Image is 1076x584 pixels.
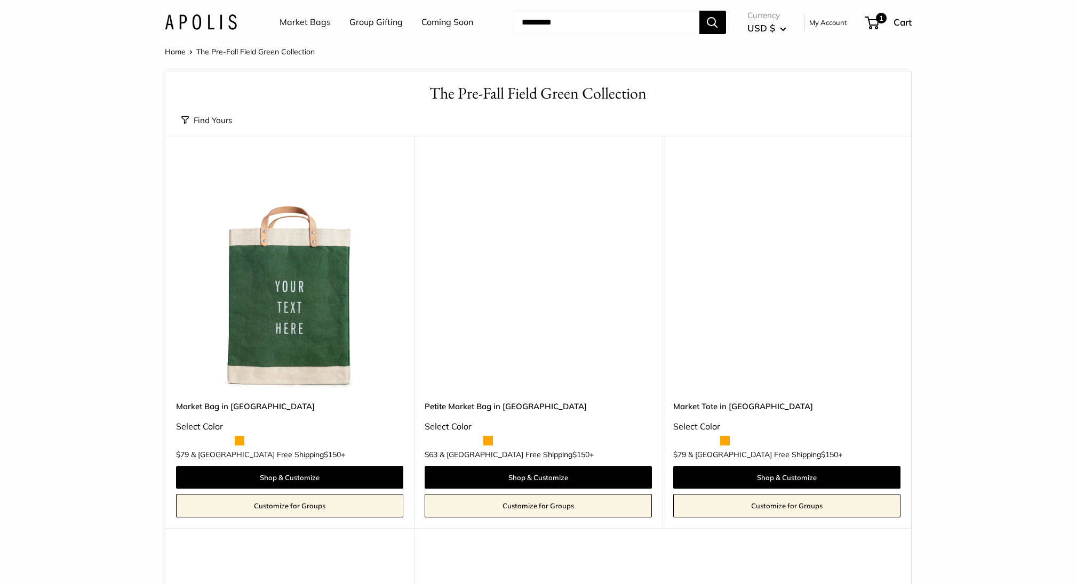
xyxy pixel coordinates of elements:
a: description_Make it yours with custom printed text.description_Take it anywhere with easy-grip ha... [425,163,652,390]
a: Market Bags [280,14,331,30]
a: Petite Market Bag in [GEOGRAPHIC_DATA] [425,400,652,412]
a: description_Make it yours with custom printed text.description_Spacious inner area with room for ... [673,163,900,390]
span: & [GEOGRAPHIC_DATA] Free Shipping + [688,451,842,458]
button: Find Yours [181,113,232,128]
div: Select Color [673,419,900,435]
nav: Breadcrumb [165,45,315,59]
a: Shop & Customize [425,466,652,489]
a: Customize for Groups [425,494,652,517]
a: Market Bag in [GEOGRAPHIC_DATA] [176,400,403,412]
a: My Account [809,16,847,29]
h1: The Pre-Fall Field Green Collection [181,82,895,105]
img: description_Make it yours with custom printed text. [176,163,403,390]
span: $150 [572,450,589,459]
button: USD $ [747,20,786,37]
span: $79 [673,450,686,459]
span: Cart [894,17,912,28]
span: $63 [425,450,437,459]
a: Shop & Customize [673,466,900,489]
span: USD $ [747,22,775,34]
a: Coming Soon [421,14,473,30]
a: Group Gifting [349,14,403,30]
div: Select Color [176,419,403,435]
a: description_Make it yours with custom printed text.Market Bag in Field Green [176,163,403,390]
div: Select Color [425,419,652,435]
a: Customize for Groups [176,494,403,517]
span: $150 [821,450,838,459]
span: $79 [176,450,189,459]
span: & [GEOGRAPHIC_DATA] Free Shipping + [440,451,594,458]
a: Shop & Customize [176,466,403,489]
span: 1 [875,13,886,23]
span: The Pre-Fall Field Green Collection [196,47,315,56]
a: Home [165,47,186,56]
span: Currency [747,8,786,23]
span: & [GEOGRAPHIC_DATA] Free Shipping + [191,451,345,458]
a: 1 Cart [866,14,912,31]
input: Search... [513,11,699,34]
img: Apolis [165,14,237,30]
span: $150 [324,450,341,459]
button: Search [699,11,726,34]
a: Market Tote in [GEOGRAPHIC_DATA] [673,400,900,412]
a: Customize for Groups [673,494,900,517]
